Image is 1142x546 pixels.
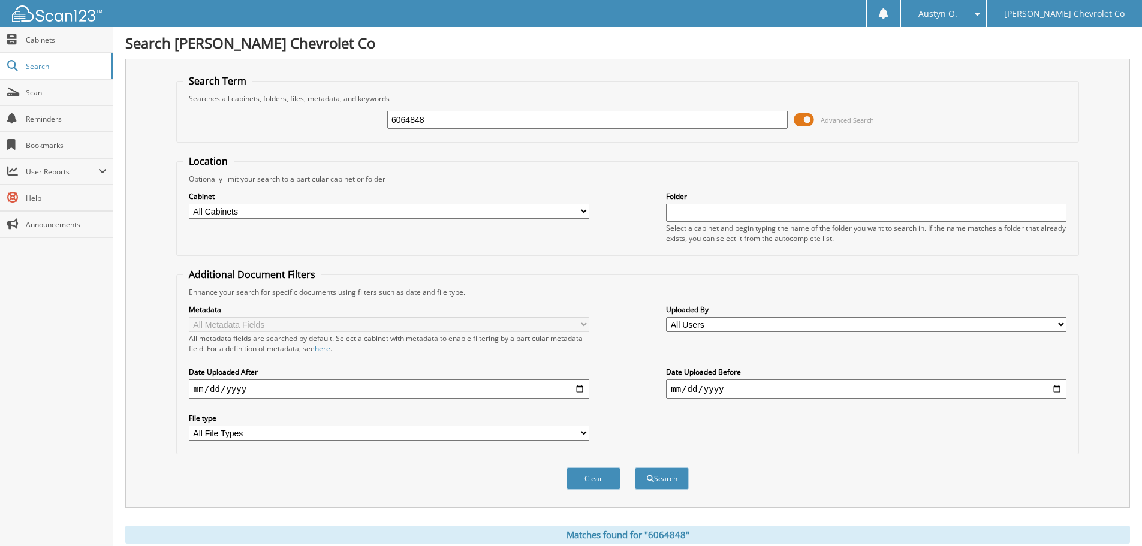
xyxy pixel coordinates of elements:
[315,343,330,354] a: here
[189,413,589,423] label: File type
[26,140,107,150] span: Bookmarks
[918,10,957,17] span: Austyn O.
[183,174,1072,184] div: Optionally limit your search to a particular cabinet or folder
[26,35,107,45] span: Cabinets
[183,93,1072,104] div: Searches all cabinets, folders, files, metadata, and keywords
[26,114,107,124] span: Reminders
[125,526,1130,544] div: Matches found for "6064848"
[125,33,1130,53] h1: Search [PERSON_NAME] Chevrolet Co
[821,116,874,125] span: Advanced Search
[12,5,102,22] img: scan123-logo-white.svg
[189,304,589,315] label: Metadata
[1004,10,1125,17] span: [PERSON_NAME] Chevrolet Co
[183,287,1072,297] div: Enhance your search for specific documents using filters such as date and file type.
[189,379,589,399] input: start
[666,191,1066,201] label: Folder
[26,193,107,203] span: Help
[26,167,98,177] span: User Reports
[26,219,107,230] span: Announcements
[183,155,234,168] legend: Location
[567,467,620,490] button: Clear
[666,304,1066,315] label: Uploaded By
[189,333,589,354] div: All metadata fields are searched by default. Select a cabinet with metadata to enable filtering b...
[26,88,107,98] span: Scan
[666,379,1066,399] input: end
[666,367,1066,377] label: Date Uploaded Before
[635,467,689,490] button: Search
[189,191,589,201] label: Cabinet
[189,367,589,377] label: Date Uploaded After
[183,74,252,88] legend: Search Term
[183,268,321,281] legend: Additional Document Filters
[666,223,1066,243] div: Select a cabinet and begin typing the name of the folder you want to search in. If the name match...
[26,61,105,71] span: Search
